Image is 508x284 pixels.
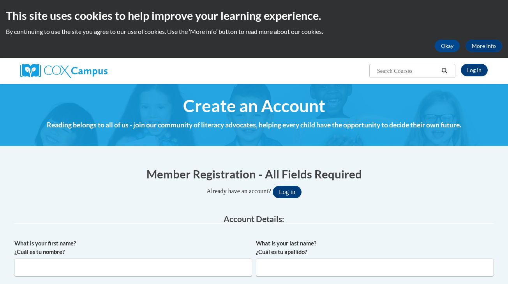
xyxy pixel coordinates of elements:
img: Cox Campus [20,64,108,78]
span: Already have an account? [206,188,271,194]
a: Log In [461,64,488,76]
h2: This site uses cookies to help improve your learning experience. [6,8,502,23]
p: By continuing to use the site you agree to our use of cookies. Use the ‘More info’ button to read... [6,27,502,36]
input: Metadata input [14,258,252,276]
h4: Reading belongs to all of us - join our community of literacy advocates, helping every child have... [21,120,487,130]
input: Search Courses [376,66,439,76]
a: More Info [466,40,502,52]
label: What is your first name? ¿Cuál es tu nombre? [14,239,252,256]
span: Create an Account [183,95,325,116]
span: Account Details: [224,214,284,224]
button: Search [439,66,450,76]
button: Okay [435,40,460,52]
h1: Member Registration - All Fields Required [14,166,494,182]
button: Log in [273,186,302,198]
label: What is your last name? ¿Cuál es tu apellido? [256,239,494,256]
input: Metadata input [256,258,494,276]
